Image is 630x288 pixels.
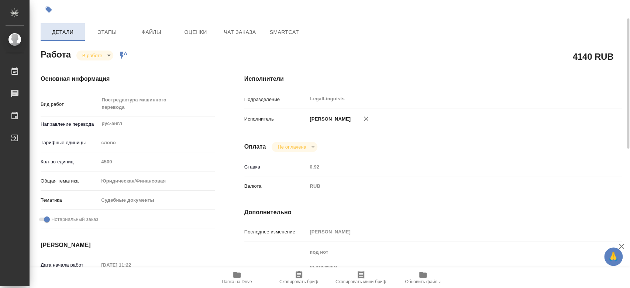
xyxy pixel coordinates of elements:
h4: [PERSON_NAME] [41,241,215,250]
button: Обновить файлы [392,267,454,288]
span: SmartCat [266,28,302,37]
input: Пустое поле [99,156,214,167]
span: Нотариальный заказ [51,216,98,223]
p: Валюта [244,183,307,190]
span: Этапы [89,28,125,37]
p: [PERSON_NAME] [307,115,351,123]
button: Скопировать мини-бриф [330,267,392,288]
span: 🙏 [607,249,620,264]
h2: Работа [41,47,71,60]
div: В работе [272,142,317,152]
button: 🙏 [604,247,623,266]
span: Чат заказа [222,28,258,37]
p: Тарифные единицы [41,139,99,146]
span: Детали [45,28,80,37]
input: Пустое поле [307,226,590,237]
button: Не оплачена [275,144,308,150]
div: Судебные документы [99,194,214,207]
p: Общая тематика [41,177,99,185]
p: Направление перевода [41,121,99,128]
span: Оценки [178,28,213,37]
p: Подразделение [244,96,307,103]
h2: 4140 RUB [573,50,613,63]
input: Пустое поле [99,260,163,270]
button: В работе [80,52,104,59]
h4: Основная информация [41,74,215,83]
button: Удалить исполнителя [358,111,374,127]
button: Папка на Drive [206,267,268,288]
p: Последнее изменение [244,228,307,236]
p: Тематика [41,197,99,204]
p: Дата начала работ [41,261,99,269]
p: Ставка [244,163,307,171]
p: Исполнитель [244,115,307,123]
div: слово [99,136,214,149]
input: Пустое поле [307,162,590,172]
span: Обновить файлы [405,279,441,284]
span: Папка на Drive [222,279,252,284]
button: Добавить тэг [41,1,57,18]
button: Скопировать бриф [268,267,330,288]
span: Скопировать бриф [279,279,318,284]
span: Скопировать мини-бриф [335,279,386,284]
span: Файлы [134,28,169,37]
p: Кол-во единиц [41,158,99,166]
p: Вид работ [41,101,99,108]
h4: Дополнительно [244,208,622,217]
h4: Оплата [244,142,266,151]
div: В работе [76,51,113,60]
div: RUB [307,180,590,192]
div: Юридическая/Финансовая [99,175,214,187]
h4: Исполнители [244,74,622,83]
